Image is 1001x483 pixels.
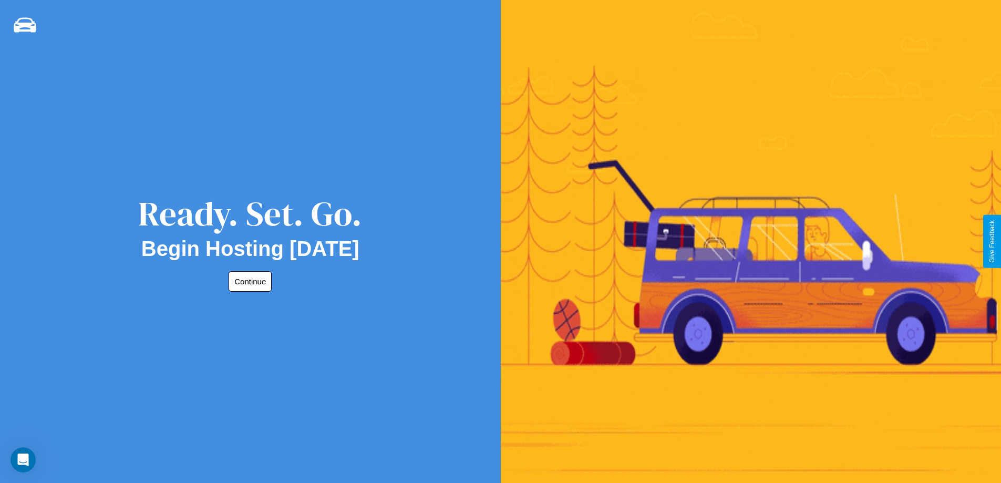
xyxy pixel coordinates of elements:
div: Ready. Set. Go. [138,190,362,237]
div: Give Feedback [988,220,996,263]
iframe: Intercom live chat [11,447,36,472]
button: Continue [229,271,272,292]
h2: Begin Hosting [DATE] [141,237,359,261]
